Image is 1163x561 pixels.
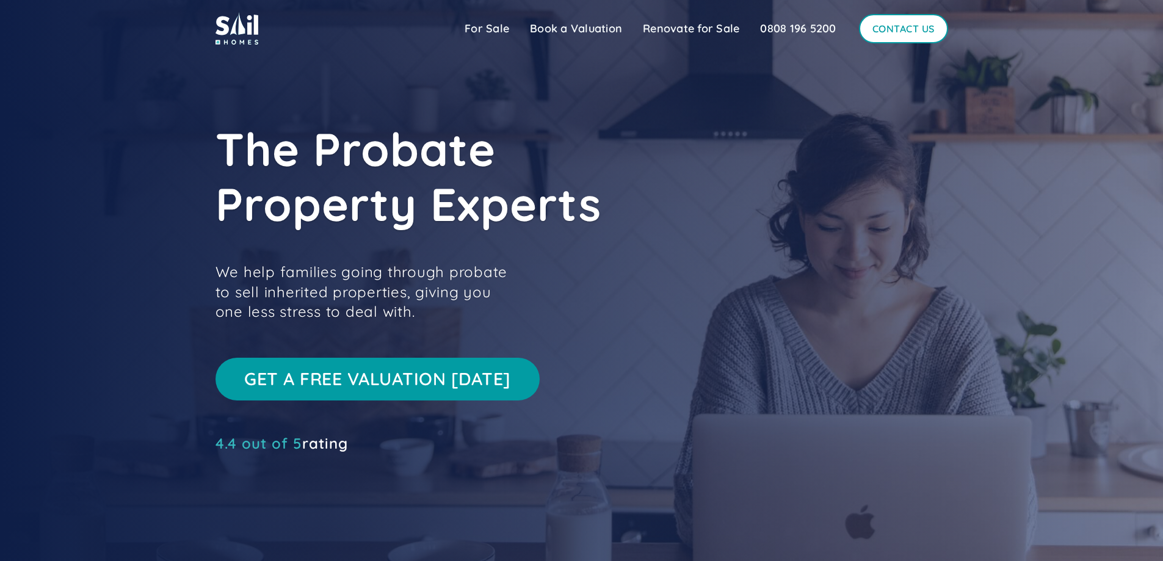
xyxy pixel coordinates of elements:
[520,16,632,41] a: Book a Valuation
[216,437,348,449] div: rating
[216,262,521,321] p: We help families going through probate to sell inherited properties, giving you one less stress t...
[216,437,348,449] a: 4.4 out of 5rating
[216,434,302,452] span: 4.4 out of 5
[454,16,520,41] a: For Sale
[632,16,750,41] a: Renovate for Sale
[216,455,399,470] iframe: Customer reviews powered by Trustpilot
[859,14,948,43] a: Contact Us
[750,16,846,41] a: 0808 196 5200
[216,121,765,231] h1: The Probate Property Experts
[216,358,540,400] a: Get a free valuation [DATE]
[216,12,258,45] img: sail home logo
